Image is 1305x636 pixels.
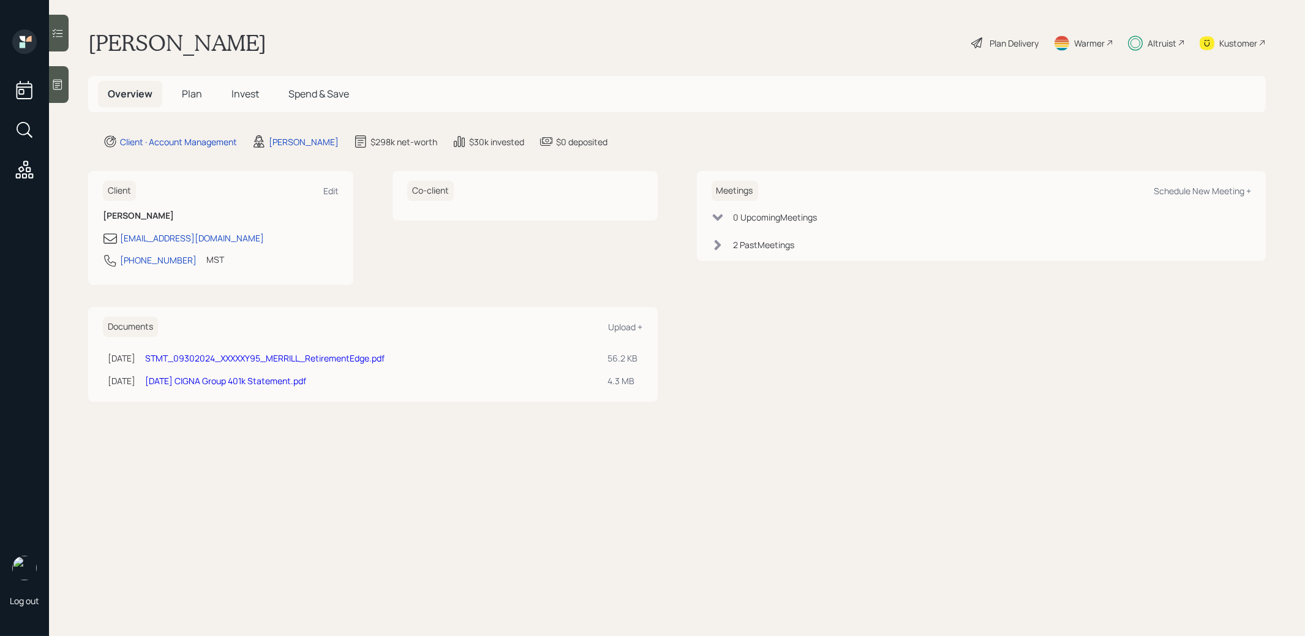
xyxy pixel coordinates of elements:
[108,352,135,365] div: [DATE]
[120,135,237,148] div: Client · Account Management
[990,37,1039,50] div: Plan Delivery
[12,556,37,580] img: treva-nostdahl-headshot.png
[88,29,266,56] h1: [PERSON_NAME]
[370,135,437,148] div: $298k net-worth
[231,87,259,100] span: Invest
[469,135,524,148] div: $30k invested
[608,352,638,365] div: 56.2 KB
[608,374,638,387] div: 4.3 MB
[269,135,339,148] div: [PERSON_NAME]
[120,254,197,267] div: [PHONE_NUMBER]
[556,135,607,148] div: $0 deposited
[323,185,339,197] div: Edit
[145,352,385,364] a: STMT_09302024_XXXXXY95_MERRILL_RetirementEdge.pdf
[108,374,135,387] div: [DATE]
[182,87,202,100] span: Plan
[609,321,643,333] div: Upload +
[407,181,454,201] h6: Co-client
[1074,37,1105,50] div: Warmer
[10,595,39,607] div: Log out
[103,181,136,201] h6: Client
[712,181,758,201] h6: Meetings
[206,253,224,266] div: MST
[103,211,339,221] h6: [PERSON_NAME]
[1154,185,1251,197] div: Schedule New Meeting +
[145,375,306,387] a: [DATE] CIGNA Group 401k Statement.pdf
[288,87,349,100] span: Spend & Save
[734,238,795,251] div: 2 Past Meeting s
[734,211,818,224] div: 0 Upcoming Meeting s
[103,317,158,337] h6: Documents
[108,87,152,100] span: Overview
[1148,37,1176,50] div: Altruist
[1219,37,1257,50] div: Kustomer
[120,232,264,244] div: [EMAIL_ADDRESS][DOMAIN_NAME]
